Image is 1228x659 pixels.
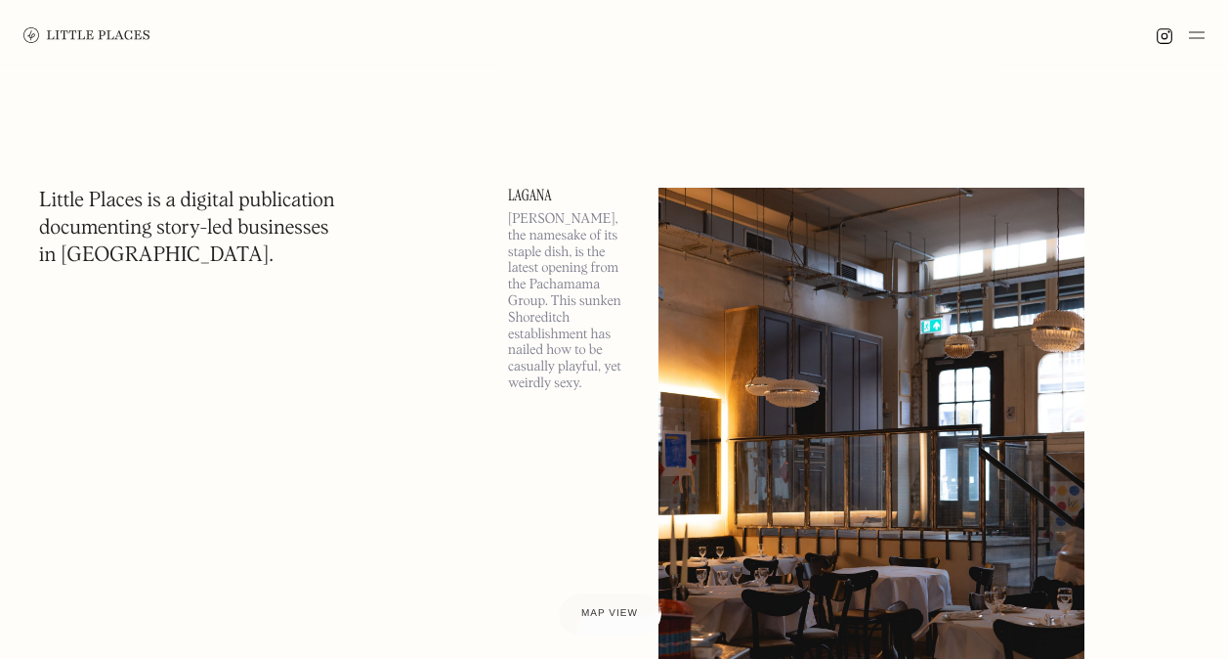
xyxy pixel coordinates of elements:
[581,608,638,619] span: Map view
[508,188,635,203] a: Lagana
[39,188,335,270] h1: Little Places is a digital publication documenting story-led businesses in [GEOGRAPHIC_DATA].
[558,593,661,636] a: Map view
[508,211,635,392] p: [PERSON_NAME], the namesake of its staple dish, is the latest opening from the Pachamama Group. T...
